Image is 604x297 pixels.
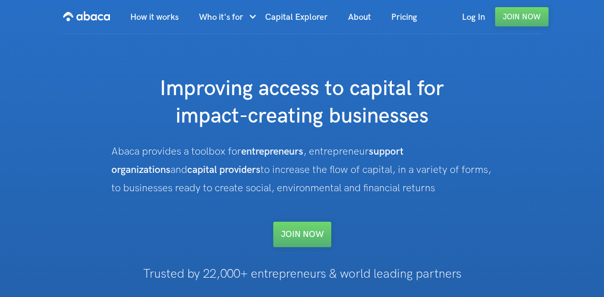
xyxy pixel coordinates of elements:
a: Join Now [495,7,549,26]
h1: Improving access to capital for impact-creating businesses [99,75,506,130]
div: Abaca provides a toolbox for , entrepreneur and to increase the flow of capital, in a variety of ... [111,142,493,197]
h1: Trusted by 22,000+ entrepreneurs & world leading partners [91,268,513,281]
strong: entrepreneurs [241,145,303,158]
strong: capital providers [187,164,261,176]
a: Join NOW [273,222,331,247]
img: Abaca logo [63,8,110,24]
